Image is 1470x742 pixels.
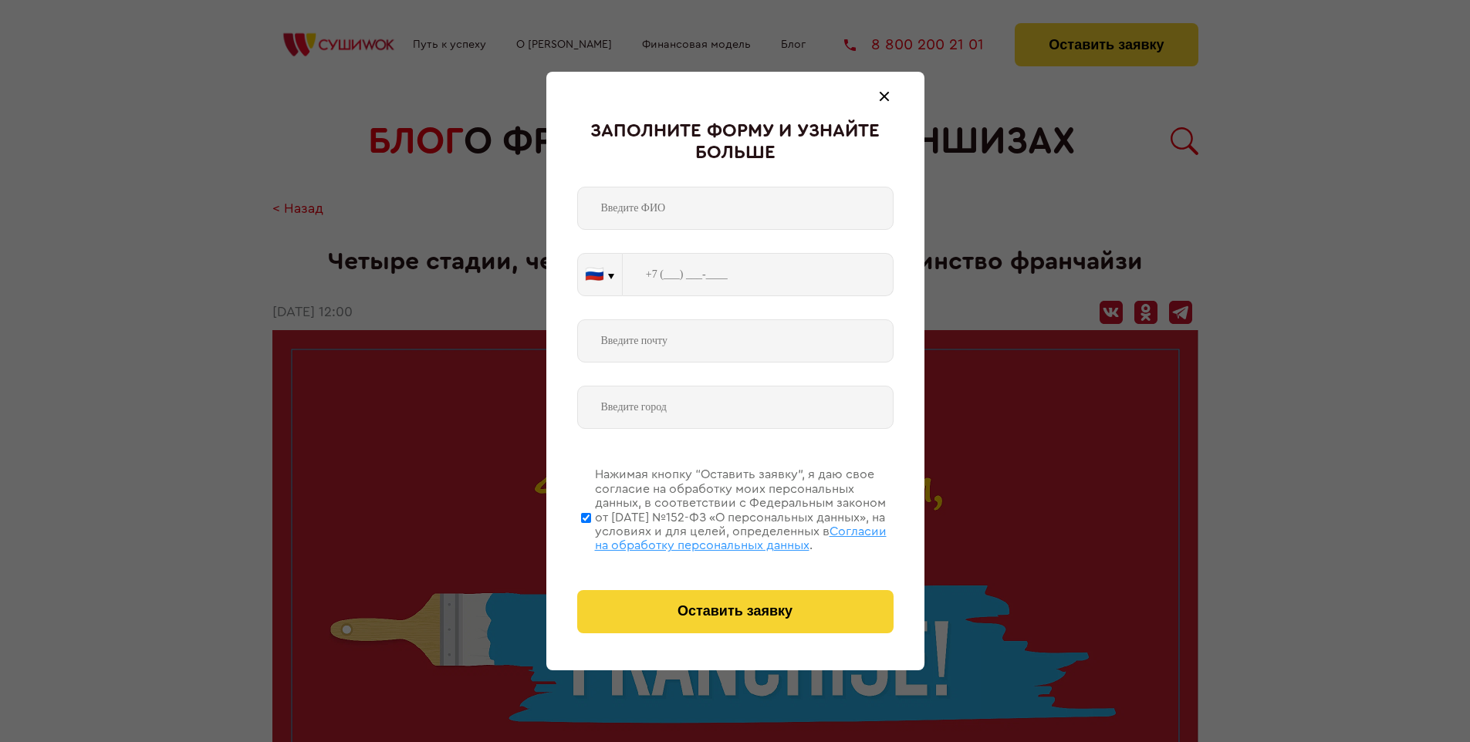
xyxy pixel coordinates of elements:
span: Согласии на обработку персональных данных [595,525,887,551]
div: Заполните форму и узнайте больше [577,121,894,164]
div: Нажимая кнопку “Оставить заявку”, я даю свое согласие на обработку моих персональных данных, в со... [595,467,894,552]
input: +7 (___) ___-____ [623,253,894,296]
button: Оставить заявку [577,590,894,633]
button: 🇷🇺 [578,254,622,295]
input: Введите город [577,386,894,429]
input: Введите почту [577,319,894,363]
input: Введите ФИО [577,187,894,230]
